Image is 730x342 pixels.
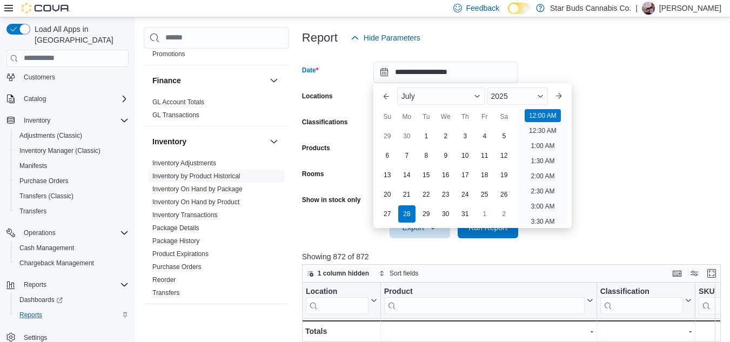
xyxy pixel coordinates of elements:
[302,144,330,152] label: Products
[267,74,280,87] button: Finance
[15,293,67,306] a: Dashboards
[11,189,133,204] button: Transfers (Classic)
[19,71,59,84] a: Customers
[437,205,454,223] div: day-30
[152,185,243,193] a: Inventory On Hand by Package
[30,24,129,45] span: Load All Apps in [GEOGRAPHIC_DATA]
[306,286,369,297] div: Location
[19,278,129,291] span: Reports
[19,114,129,127] span: Inventory
[671,267,684,280] button: Keyboard shortcuts
[24,116,50,125] span: Inventory
[2,277,133,292] button: Reports
[398,186,416,203] div: day-21
[384,286,585,297] div: Product
[379,205,396,223] div: day-27
[15,309,46,321] a: Reports
[518,109,567,224] ul: Time
[466,3,499,14] span: Feedback
[397,88,485,105] div: Button. Open the month selector. July is currently selected.
[302,92,333,100] label: Locations
[19,92,129,105] span: Catalog
[152,75,265,86] button: Finance
[2,225,133,240] button: Operations
[437,186,454,203] div: day-23
[267,135,280,148] button: Inventory
[384,286,593,314] button: Product
[144,157,289,304] div: Inventory
[418,108,435,125] div: Tu
[152,159,216,167] span: Inventory Adjustments
[305,325,377,338] div: Totals
[476,186,493,203] div: day-25
[303,267,373,280] button: 1 column hidden
[390,269,418,278] span: Sort fields
[457,128,474,145] div: day-3
[526,139,559,152] li: 1:00 AM
[495,147,513,164] div: day-12
[11,204,133,219] button: Transfers
[379,128,396,145] div: day-29
[15,205,51,218] a: Transfers
[24,229,56,237] span: Operations
[384,286,585,314] div: Product
[15,175,73,187] a: Purchase Orders
[457,205,474,223] div: day-31
[2,91,133,106] button: Catalog
[495,166,513,184] div: day-19
[600,286,683,314] div: Classification
[152,224,199,232] span: Package Details
[437,128,454,145] div: day-2
[526,170,559,183] li: 2:00 AM
[19,226,60,239] button: Operations
[152,276,176,284] a: Reorder
[418,186,435,203] div: day-22
[302,170,324,178] label: Rooms
[15,257,98,270] a: Chargeback Management
[15,190,129,203] span: Transfers (Classic)
[19,70,129,84] span: Customers
[398,147,416,164] div: day-7
[379,108,396,125] div: Su
[302,118,348,126] label: Classifications
[11,307,133,323] button: Reports
[302,196,361,204] label: Show in stock only
[152,98,204,106] a: GL Account Totals
[2,69,133,85] button: Customers
[374,267,423,280] button: Sort fields
[525,109,561,122] li: 12:00 AM
[401,92,415,100] span: July
[476,128,493,145] div: day-4
[152,159,216,167] a: Inventory Adjustments
[22,3,70,14] img: Cova
[19,146,101,155] span: Inventory Manager (Classic)
[15,159,129,172] span: Manifests
[15,129,129,142] span: Adjustments (Classic)
[19,114,55,127] button: Inventory
[306,286,369,314] div: Location
[476,147,493,164] div: day-11
[476,166,493,184] div: day-18
[526,185,559,198] li: 2:30 AM
[152,250,209,258] span: Product Expirations
[642,2,655,15] div: Eric Dawes
[152,237,199,245] a: Package History
[635,2,638,15] p: |
[302,251,725,262] p: Showing 872 of 872
[24,333,47,342] span: Settings
[15,159,51,172] a: Manifests
[15,190,78,203] a: Transfers (Classic)
[15,129,86,142] a: Adjustments (Classic)
[379,186,396,203] div: day-20
[24,280,46,289] span: Reports
[152,198,239,206] span: Inventory On Hand by Product
[378,88,395,105] button: Previous Month
[418,128,435,145] div: day-1
[437,147,454,164] div: day-9
[24,95,46,103] span: Catalog
[152,111,199,119] span: GL Transactions
[526,155,559,167] li: 1:30 AM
